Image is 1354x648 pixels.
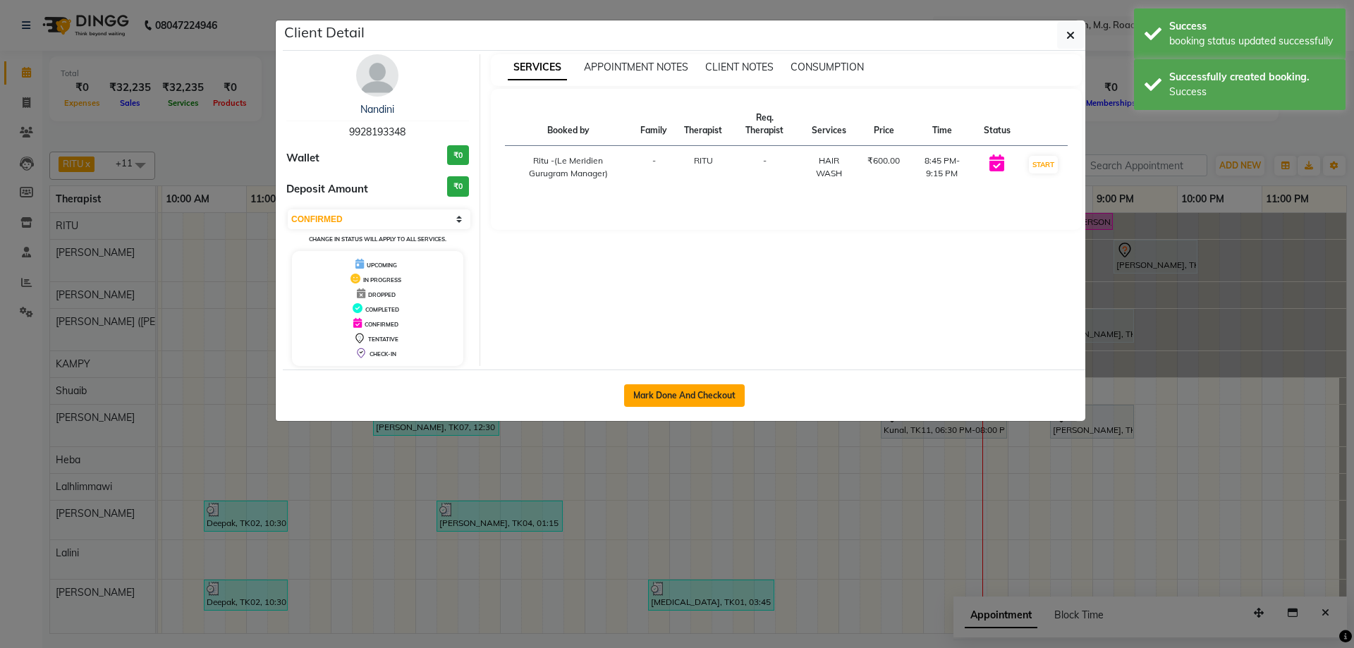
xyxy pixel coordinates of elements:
[624,384,745,407] button: Mark Done And Checkout
[705,61,774,73] span: CLIENT NOTES
[349,126,405,138] span: 9928193348
[908,103,975,146] th: Time
[447,176,469,197] h3: ₹0
[365,321,398,328] span: CONFIRMED
[867,154,900,167] div: ₹600.00
[859,103,908,146] th: Price
[676,103,731,146] th: Therapist
[284,22,365,43] h5: Client Detail
[807,154,850,180] div: HAIR WASH
[1169,34,1335,49] div: booking status updated successfully
[1029,156,1058,173] button: START
[798,103,859,146] th: Services
[505,146,633,189] td: Ritu -(Le Meridien Gurugram Manager)
[632,146,676,189] td: -
[731,146,798,189] td: -
[447,145,469,166] h3: ₹0
[632,103,676,146] th: Family
[505,103,633,146] th: Booked by
[309,236,446,243] small: Change in status will apply to all services.
[356,54,398,97] img: avatar
[694,155,713,166] span: RITU
[975,103,1019,146] th: Status
[360,103,394,116] a: Nandini
[370,350,396,357] span: CHECK-IN
[908,146,975,189] td: 8:45 PM-9:15 PM
[584,61,688,73] span: APPOINTMENT NOTES
[1169,19,1335,34] div: Success
[508,55,567,80] span: SERVICES
[368,336,398,343] span: TENTATIVE
[286,150,319,166] span: Wallet
[1169,85,1335,99] div: Success
[1169,70,1335,85] div: Successfully created booking.
[368,291,396,298] span: DROPPED
[367,262,397,269] span: UPCOMING
[363,276,401,283] span: IN PROGRESS
[365,306,399,313] span: COMPLETED
[791,61,864,73] span: CONSUMPTION
[286,181,368,197] span: Deposit Amount
[731,103,798,146] th: Req. Therapist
